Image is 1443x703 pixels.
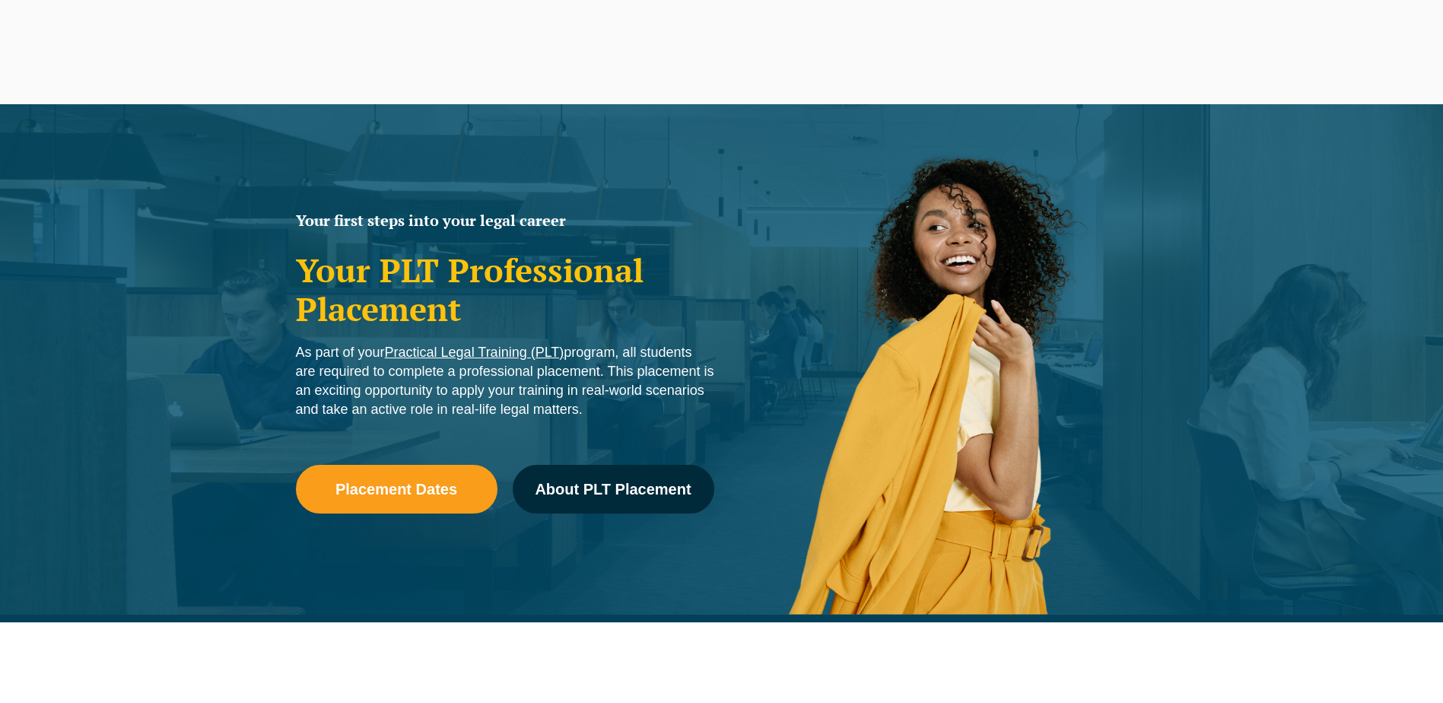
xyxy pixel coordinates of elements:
h2: Your first steps into your legal career [296,213,714,228]
span: Placement Dates [335,482,457,497]
span: As part of your program, all students are required to complete a professional placement. This pla... [296,345,714,417]
a: Practical Legal Training (PLT) [385,345,564,360]
h1: Your PLT Professional Placement [296,251,714,328]
a: Placement Dates [296,465,497,514]
span: About PLT Placement [535,482,691,497]
a: About PLT Placement [513,465,714,514]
